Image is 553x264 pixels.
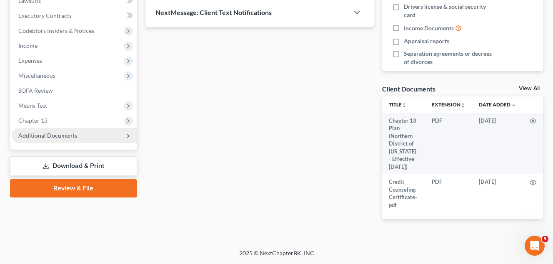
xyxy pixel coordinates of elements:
a: SOFA Review [12,83,137,98]
span: Codebtors Insiders & Notices [18,27,94,34]
span: Executory Contracts [18,12,72,19]
span: Appraisal reports [404,37,449,45]
span: 5 [542,236,548,242]
span: SOFA Review [18,87,53,94]
a: Executory Contracts [12,8,137,23]
span: Income Documents [404,24,454,32]
a: Extensionunfold_more [432,101,465,108]
td: [DATE] [472,113,523,174]
span: Drivers license & social security card [404,2,495,19]
span: NextMessage: Client Text Notifications [155,8,272,16]
a: Date Added expand_more [479,101,516,108]
td: Chapter 13 Plan (Northern District of [US_STATE] - Effective [DATE]) [382,113,425,174]
iframe: Intercom live chat [525,236,545,256]
a: Titleunfold_more [389,101,407,108]
span: Expenses [18,57,42,64]
span: Separation agreements or decrees of divorces [404,49,495,66]
span: Additional Documents [18,132,77,139]
td: [DATE] [472,174,523,212]
a: Review & File [10,179,137,197]
i: expand_more [511,103,516,108]
span: Miscellaneous [18,72,55,79]
div: Client Documents [382,84,435,93]
span: Chapter 13 [18,117,48,124]
td: PDF [425,174,472,212]
td: PDF [425,113,472,174]
a: Download & Print [10,156,137,176]
a: View All [519,86,540,91]
span: Income [18,42,38,49]
i: unfold_more [402,103,407,108]
span: Means Test [18,102,47,109]
td: Credit Counseling Certificate-pdf [382,174,425,212]
i: unfold_more [460,103,465,108]
div: 2025 © NextChapterBK, INC [39,249,514,264]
